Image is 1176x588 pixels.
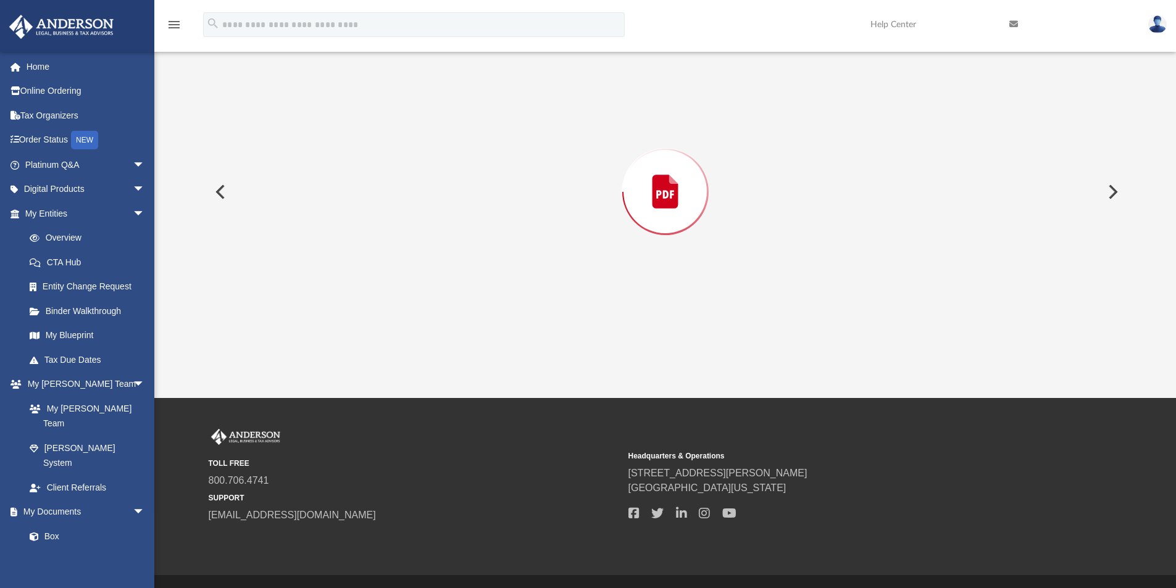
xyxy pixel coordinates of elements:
a: Tax Organizers [9,103,164,128]
a: [PERSON_NAME] System [17,436,157,475]
img: User Pic [1148,15,1167,33]
a: Digital Productsarrow_drop_down [9,177,164,202]
i: menu [167,17,181,32]
button: Next File [1098,175,1125,209]
a: My Documentsarrow_drop_down [9,500,157,524]
div: NEW [71,131,98,149]
a: [EMAIL_ADDRESS][DOMAIN_NAME] [209,510,376,520]
a: [GEOGRAPHIC_DATA][US_STATE] [628,482,786,493]
a: Box [17,524,151,549]
span: arrow_drop_down [133,372,157,397]
a: My Entitiesarrow_drop_down [9,201,164,226]
a: My [PERSON_NAME] Teamarrow_drop_down [9,372,157,397]
a: Overview [17,226,164,251]
span: arrow_drop_down [133,152,157,178]
a: Home [9,54,164,79]
img: Anderson Advisors Platinum Portal [6,15,117,39]
small: Headquarters & Operations [628,450,1040,462]
a: 800.706.4741 [209,475,269,486]
a: Binder Walkthrough [17,299,164,323]
a: menu [167,23,181,32]
a: CTA Hub [17,250,164,275]
small: SUPPORT [209,492,620,503]
small: TOLL FREE [209,458,620,469]
span: arrow_drop_down [133,201,157,226]
a: My Blueprint [17,323,157,348]
button: Previous File [206,175,233,209]
span: arrow_drop_down [133,500,157,525]
a: [STREET_ADDRESS][PERSON_NAME] [628,468,807,478]
i: search [206,17,220,30]
a: Tax Due Dates [17,347,164,372]
img: Anderson Advisors Platinum Portal [209,429,283,445]
a: Online Ordering [9,79,164,104]
a: My [PERSON_NAME] Team [17,396,151,436]
a: Order StatusNEW [9,128,164,153]
a: Client Referrals [17,475,157,500]
a: Entity Change Request [17,275,164,299]
a: Platinum Q&Aarrow_drop_down [9,152,164,177]
span: arrow_drop_down [133,177,157,202]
